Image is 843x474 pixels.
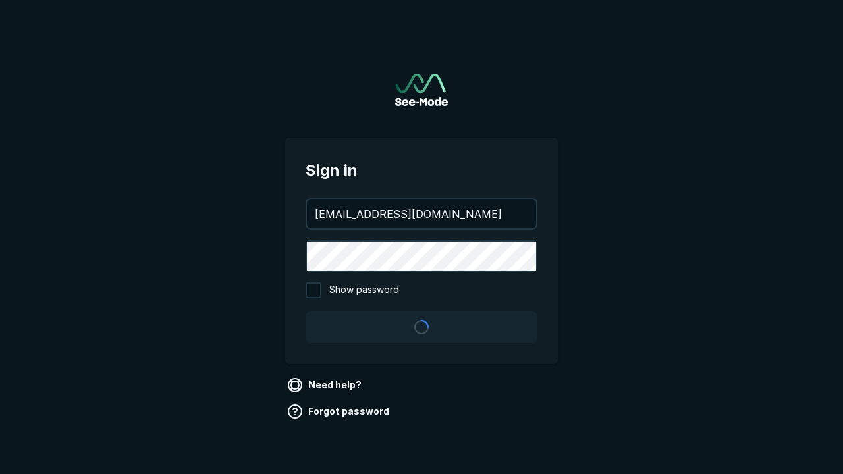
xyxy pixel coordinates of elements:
a: Go to sign in [395,74,448,106]
span: Sign in [306,159,537,182]
input: your@email.com [307,199,536,228]
a: Forgot password [285,401,394,422]
a: Need help? [285,375,367,396]
span: Show password [329,282,399,298]
img: See-Mode Logo [395,74,448,106]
